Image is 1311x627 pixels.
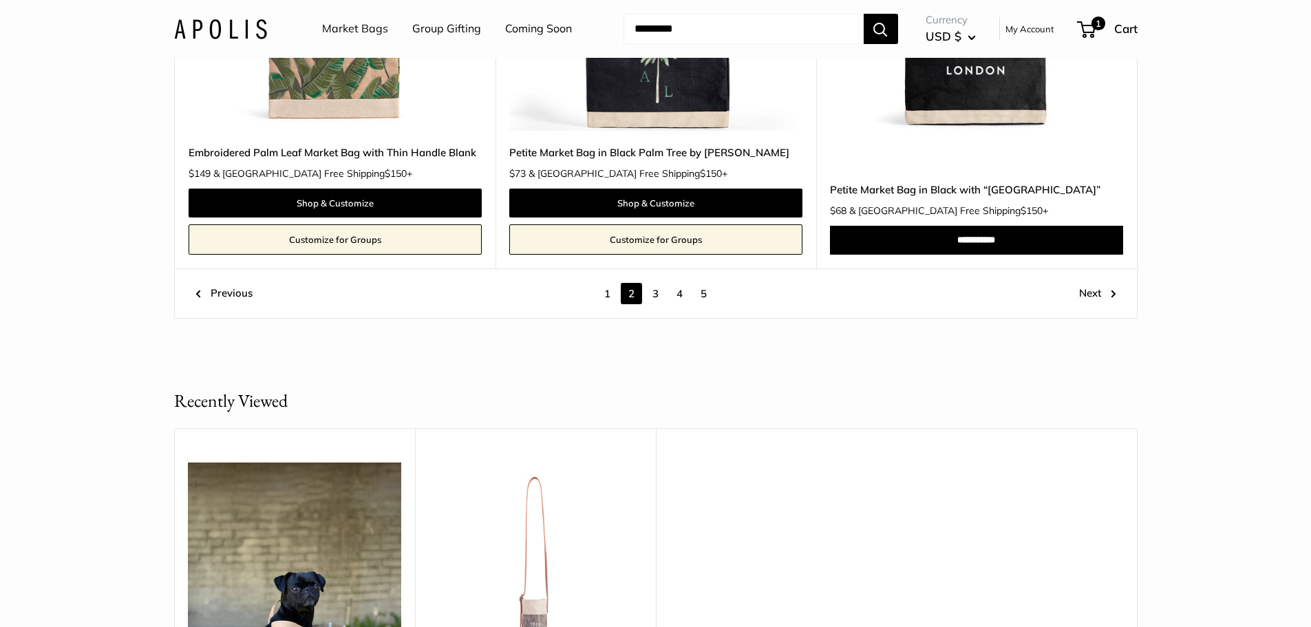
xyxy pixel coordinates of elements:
a: Market Bags [322,19,388,39]
button: Search [864,14,898,44]
a: Group Gifting [412,19,481,39]
a: 3 [645,283,666,304]
span: $150 [700,167,722,180]
span: Cart [1114,21,1138,36]
a: Petite Market Bag in Black Palm Tree by [PERSON_NAME] [509,145,802,160]
a: Previous [195,283,253,304]
span: USD $ [926,29,961,43]
span: 2 [621,283,642,304]
span: $150 [1021,204,1043,217]
img: Apolis [174,19,267,39]
span: $150 [385,167,407,180]
a: Embroidered Palm Leaf Market Bag with Thin Handle Blank [189,145,482,160]
a: Next [1079,283,1116,304]
input: Search... [623,14,864,44]
span: & [GEOGRAPHIC_DATA] Free Shipping + [529,169,727,178]
a: 1 [597,283,618,304]
a: 5 [693,283,714,304]
span: $68 [830,204,846,217]
a: Customize for Groups [189,224,482,255]
a: Petite Market Bag in Black with “[GEOGRAPHIC_DATA]” [830,182,1123,198]
a: Coming Soon [505,19,572,39]
a: My Account [1005,21,1054,37]
a: Customize for Groups [509,224,802,255]
a: Shop & Customize [189,189,482,217]
span: 1 [1091,17,1105,30]
span: & [GEOGRAPHIC_DATA] Free Shipping + [849,206,1048,215]
button: USD $ [926,25,976,47]
span: $149 [189,167,211,180]
span: & [GEOGRAPHIC_DATA] Free Shipping + [213,169,412,178]
span: Currency [926,10,976,30]
a: 4 [669,283,690,304]
h2: Recently Viewed [174,387,288,414]
a: 1 Cart [1078,18,1138,40]
a: Shop & Customize [509,189,802,217]
span: $73 [509,167,526,180]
